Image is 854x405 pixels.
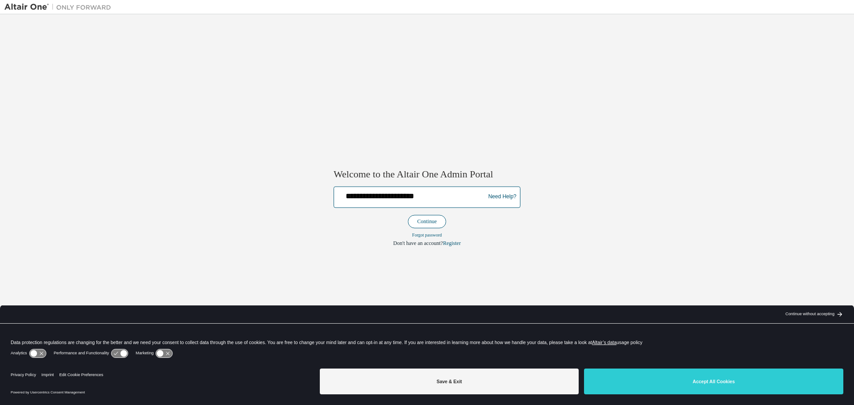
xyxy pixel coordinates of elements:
[334,168,520,181] h2: Welcome to the Altair One Admin Portal
[488,197,516,197] a: Need Help?
[408,215,446,228] button: Continue
[4,3,116,12] img: Altair One
[412,233,442,237] a: Forgot password
[443,240,461,246] a: Register
[393,240,443,246] span: Don't have an account?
